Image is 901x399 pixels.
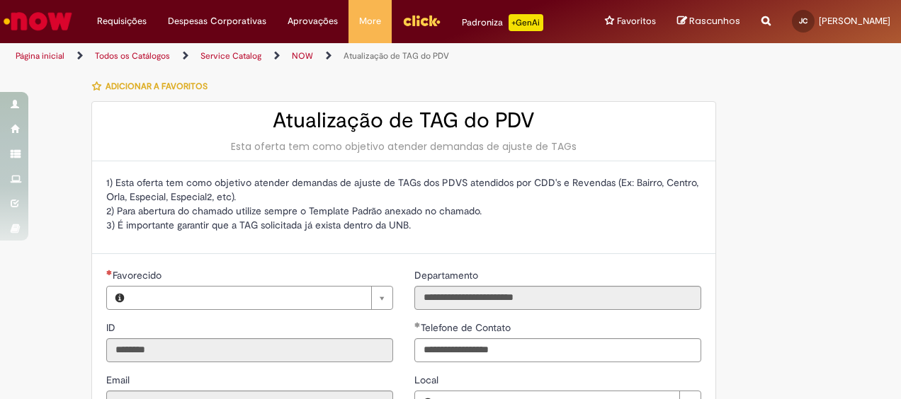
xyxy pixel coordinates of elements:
[689,14,740,28] span: Rascunhos
[200,50,261,62] a: Service Catalog
[91,71,215,101] button: Adicionar a Favoritos
[344,50,449,62] a: Atualização de TAG do PDV
[421,321,514,334] span: Telefone de Contato
[819,15,890,27] span: [PERSON_NAME]
[106,81,208,92] span: Adicionar a Favoritos
[106,321,118,334] span: Somente leitura - ID
[106,270,113,275] span: Necessários
[168,14,266,28] span: Despesas Corporativas
[16,50,64,62] a: Página inicial
[132,287,392,309] a: Limpar campo Favorecido
[509,14,543,31] p: +GenAi
[414,322,421,328] span: Obrigatório Preenchido
[414,268,481,282] label: Somente leitura - Departamento
[95,50,170,62] a: Todos os Catálogos
[113,269,164,282] span: Necessários - Favorecido
[414,338,701,362] input: Telefone de Contato
[359,14,381,28] span: More
[106,320,118,335] label: Somente leitura - ID
[106,374,132,386] span: Somente leitura - Email
[107,287,132,309] button: Favorecido, Visualizar este registro
[106,373,132,387] label: Somente leitura - Email
[414,286,701,310] input: Departamento
[677,15,740,28] a: Rascunhos
[288,14,338,28] span: Aprovações
[106,109,701,132] h2: Atualização de TAG do PDV
[106,338,393,362] input: ID
[462,14,543,31] div: Padroniza
[617,14,656,28] span: Favoritos
[414,269,481,282] span: Somente leitura - Departamento
[1,7,74,35] img: ServiceNow
[11,43,590,69] ul: Trilhas de página
[402,10,441,31] img: click_logo_yellow_360x200.png
[414,374,441,386] span: Local
[97,14,147,28] span: Requisições
[799,16,807,25] span: JC
[106,139,701,154] div: Esta oferta tem como objetivo atender demandas de ajuste de TAGs
[106,175,701,232] p: 1) Esta oferta tem como objetivo atender demandas de ajuste de TAGs dos PDVS atendidos por CDD's ...
[292,50,313,62] a: NOW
